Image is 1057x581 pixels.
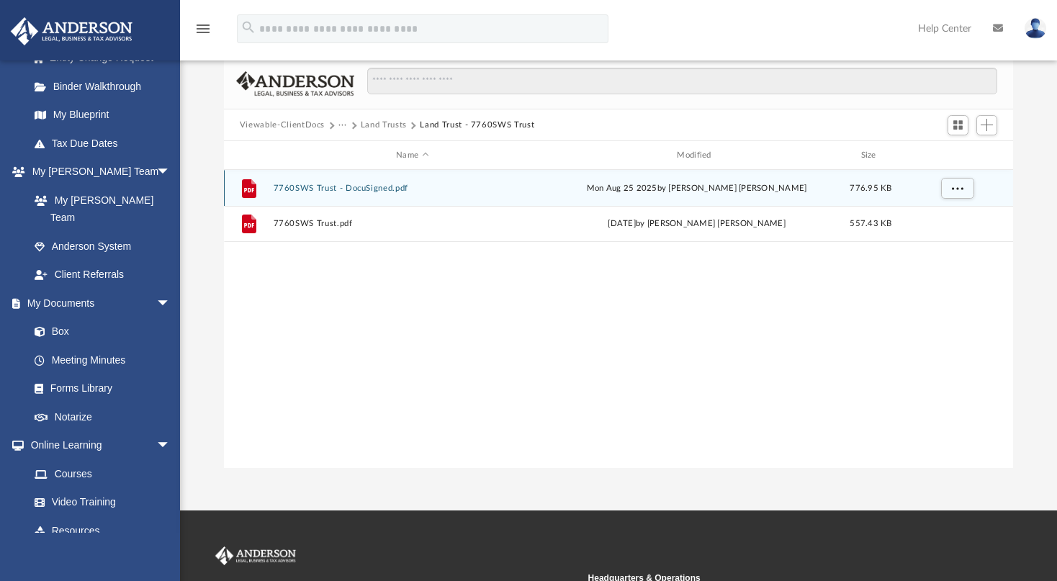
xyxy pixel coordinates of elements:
[194,27,212,37] a: menu
[850,220,891,228] span: 557.43 KB
[273,184,551,193] button: 7760SWS Trust - DocuSigned.pdf
[240,19,256,35] i: search
[557,149,836,162] div: Modified
[194,20,212,37] i: menu
[224,170,1013,468] div: grid
[338,119,348,132] button: ···
[20,317,178,346] a: Box
[20,261,185,289] a: Client Referrals
[20,186,178,232] a: My [PERSON_NAME] Team
[850,184,891,192] span: 776.95 KB
[273,220,551,229] button: 7760SWS Trust.pdf
[20,459,185,488] a: Courses
[367,68,998,95] input: Search files and folders
[20,516,185,545] a: Resources
[240,119,325,132] button: Viewable-ClientDocs
[10,289,185,317] a: My Documentsarrow_drop_down
[842,149,899,162] div: Size
[906,149,1007,162] div: id
[10,431,185,460] a: Online Learningarrow_drop_down
[156,431,185,461] span: arrow_drop_down
[20,232,185,261] a: Anderson System
[557,217,835,230] div: [DATE] by [PERSON_NAME] [PERSON_NAME]
[272,149,551,162] div: Name
[20,488,178,517] a: Video Training
[361,119,407,132] button: Land Trusts
[10,158,185,186] a: My [PERSON_NAME] Teamarrow_drop_down
[948,115,969,135] button: Switch to Grid View
[420,119,534,132] button: Land Trust - 7760SWS Trust
[976,115,998,135] button: Add
[6,17,137,45] img: Anderson Advisors Platinum Portal
[230,149,266,162] div: id
[20,129,192,158] a: Tax Due Dates
[1025,18,1046,39] img: User Pic
[212,546,299,565] img: Anderson Advisors Platinum Portal
[156,289,185,318] span: arrow_drop_down
[557,182,835,195] div: Mon Aug 25 2025 by [PERSON_NAME] [PERSON_NAME]
[20,72,192,101] a: Binder Walkthrough
[20,402,185,431] a: Notarize
[20,101,185,130] a: My Blueprint
[156,158,185,187] span: arrow_drop_down
[940,178,973,199] button: More options
[20,346,185,374] a: Meeting Minutes
[20,374,178,403] a: Forms Library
